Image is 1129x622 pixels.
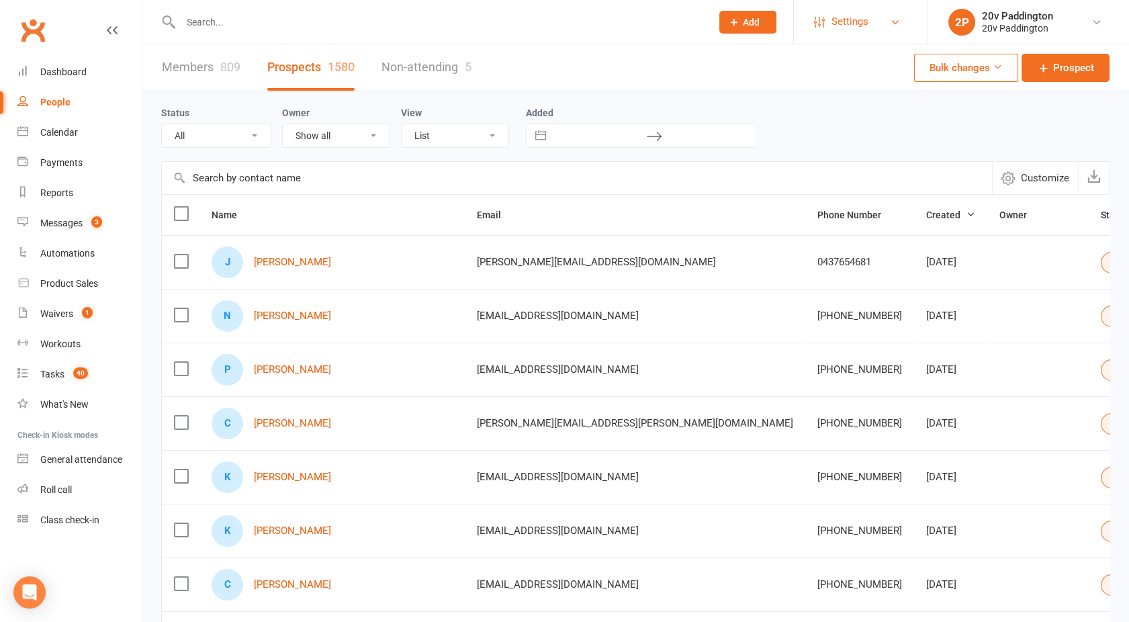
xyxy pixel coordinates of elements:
[40,339,81,349] div: Workouts
[17,390,142,420] a: What's New
[212,515,243,547] div: Kaden
[212,207,252,223] button: Name
[254,418,331,429] a: [PERSON_NAME]
[743,17,760,28] span: Add
[40,127,78,138] div: Calendar
[477,303,639,328] span: [EMAIL_ADDRESS][DOMAIN_NAME]
[40,484,72,495] div: Roll call
[73,367,88,379] span: 40
[817,210,896,220] span: Phone Number
[1022,54,1110,82] a: Prospect
[212,300,243,332] div: Nicolas
[477,207,516,223] button: Email
[831,7,868,37] span: Settings
[17,445,142,475] a: General attendance kiosk mode
[381,44,471,91] a: Non-attending5
[817,257,902,268] div: 0437654681
[254,364,331,375] a: [PERSON_NAME]
[40,157,83,168] div: Payments
[17,505,142,535] a: Class kiosk mode
[220,60,240,74] div: 809
[926,364,975,375] div: [DATE]
[817,310,902,322] div: [PHONE_NUMBER]
[477,249,716,275] span: [PERSON_NAME][EMAIL_ADDRESS][DOMAIN_NAME]
[817,364,902,375] div: [PHONE_NUMBER]
[282,107,310,118] label: Owner
[254,579,331,590] a: [PERSON_NAME]
[17,238,142,269] a: Automations
[212,247,243,278] div: Jonathan
[254,472,331,483] a: [PERSON_NAME]
[477,572,639,597] span: [EMAIL_ADDRESS][DOMAIN_NAME]
[526,107,756,118] label: Added
[40,515,99,525] div: Class check-in
[17,299,142,329] a: Waivers 1
[17,57,142,87] a: Dashboard
[926,207,975,223] button: Created
[17,118,142,148] a: Calendar
[926,257,975,268] div: [DATE]
[91,216,102,228] span: 3
[817,207,896,223] button: Phone Number
[212,210,252,220] span: Name
[992,162,1078,194] button: Customize
[817,579,902,590] div: [PHONE_NUMBER]
[477,410,793,436] span: [PERSON_NAME][EMAIL_ADDRESS][PERSON_NAME][DOMAIN_NAME]
[982,10,1053,22] div: 20v Paddington
[17,148,142,178] a: Payments
[40,66,87,77] div: Dashboard
[212,354,243,386] div: Phill
[267,44,355,91] a: Prospects1580
[17,178,142,208] a: Reports
[254,525,331,537] a: [PERSON_NAME]
[817,472,902,483] div: [PHONE_NUMBER]
[17,475,142,505] a: Roll call
[999,207,1042,223] button: Owner
[40,399,89,410] div: What's New
[817,418,902,429] div: [PHONE_NUMBER]
[40,248,95,259] div: Automations
[17,269,142,299] a: Product Sales
[212,408,243,439] div: Christopher
[82,307,93,318] span: 1
[254,310,331,322] a: [PERSON_NAME]
[477,210,516,220] span: Email
[177,13,702,32] input: Search...
[926,418,975,429] div: [DATE]
[1021,170,1069,186] span: Customize
[529,124,553,147] button: Interact with the calendar and add the check-in date for your trip.
[254,257,331,268] a: [PERSON_NAME]
[926,210,975,220] span: Created
[17,359,142,390] a: Tasks 40
[401,107,422,118] label: View
[926,579,975,590] div: [DATE]
[161,107,189,118] label: Status
[40,454,122,465] div: General attendance
[212,461,243,493] div: Karen
[328,60,355,74] div: 1580
[914,54,1018,82] button: Bulk changes
[40,187,73,198] div: Reports
[40,369,64,380] div: Tasks
[982,22,1053,34] div: 20v Paddington
[40,308,73,319] div: Waivers
[162,44,240,91] a: Members809
[926,310,975,322] div: [DATE]
[477,518,639,543] span: [EMAIL_ADDRESS][DOMAIN_NAME]
[17,329,142,359] a: Workouts
[926,525,975,537] div: [DATE]
[17,87,142,118] a: People
[817,525,902,537] div: [PHONE_NUMBER]
[212,569,243,601] div: Clive
[40,218,83,228] div: Messages
[719,11,776,34] button: Add
[477,357,639,382] span: [EMAIL_ADDRESS][DOMAIN_NAME]
[162,162,992,194] input: Search by contact name
[999,210,1042,220] span: Owner
[17,208,142,238] a: Messages 3
[465,60,471,74] div: 5
[926,472,975,483] div: [DATE]
[13,576,46,609] div: Open Intercom Messenger
[40,278,98,289] div: Product Sales
[948,9,975,36] div: 2P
